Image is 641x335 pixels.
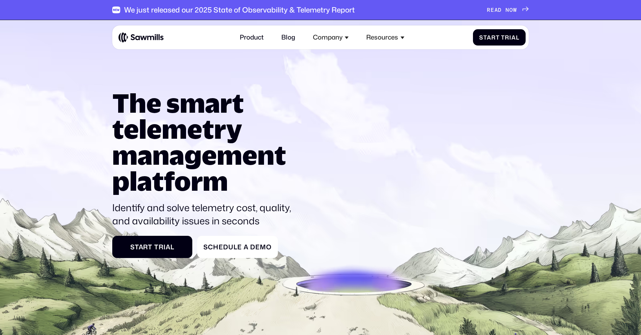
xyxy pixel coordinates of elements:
p: Identify and solve telemetry cost, quality, and availability issues in seconds [112,201,298,228]
a: READ NOW [487,7,529,13]
div: Schedule a Demo [203,243,271,251]
a: Start Trial [473,29,526,45]
a: Schedule a Demo [197,236,278,258]
div: Start Trial [118,243,186,251]
div: Start Trial [479,34,519,41]
div: Company [313,34,343,41]
a: Blog [276,29,300,46]
div: Resources [366,34,398,41]
h1: The smart telemetry management platform [112,90,298,194]
div: READ NOW [487,7,517,13]
div: We just released our 2025 State of Observability & Telemetry Report [124,6,355,14]
a: Start Trial [112,236,192,258]
a: Product [235,29,269,46]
